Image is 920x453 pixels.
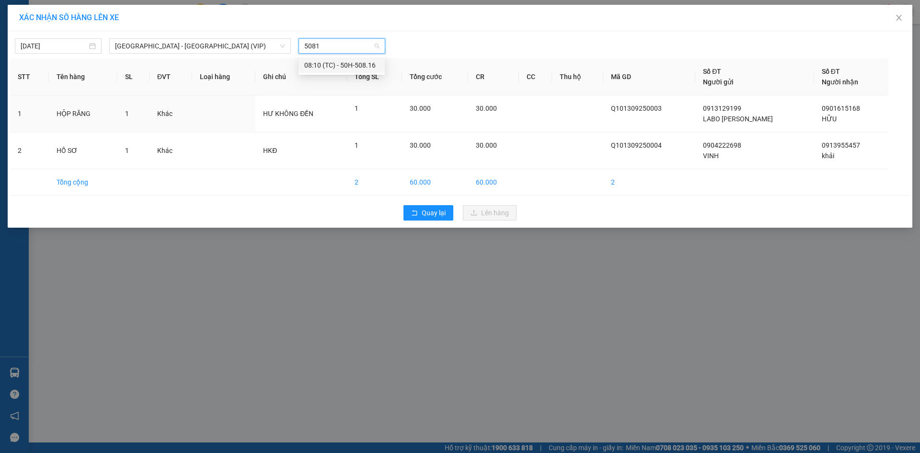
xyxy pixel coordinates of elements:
[611,141,662,149] span: Q101309250004
[263,147,277,154] span: HKĐ
[115,39,285,53] span: Sài Gòn - Tây Ninh (VIP)
[603,169,695,196] td: 2
[402,58,468,95] th: Tổng cước
[822,152,834,160] span: khải
[703,141,741,149] span: 0904222698
[49,95,118,132] td: HỘP RĂNG
[304,60,379,70] div: 08:10 (TC) - 50H-508.16
[355,141,358,149] span: 1
[603,58,695,95] th: Mã GD
[149,95,192,132] td: Khác
[402,169,468,196] td: 60.000
[192,58,255,95] th: Loại hàng
[255,58,347,95] th: Ghi chú
[49,132,118,169] td: HỒ SƠ
[117,58,149,95] th: SL
[21,41,87,51] input: 13/09/2025
[822,105,860,112] span: 0901615168
[822,115,837,123] span: HỮU
[149,132,192,169] td: Khác
[611,105,662,112] span: Q101309250003
[552,58,603,95] th: Thu hộ
[476,105,497,112] span: 30.000
[476,141,497,149] span: 30.000
[463,205,517,221] button: uploadLên hàng
[410,141,431,149] span: 30.000
[410,105,431,112] span: 30.000
[703,115,773,123] span: LABO [PERSON_NAME]
[468,169,519,196] td: 60.000
[280,43,286,49] span: down
[885,5,912,32] button: Close
[822,141,860,149] span: 0913955457
[519,58,552,95] th: CC
[10,95,49,132] td: 1
[263,110,313,117] span: HƯ KHÔNG ĐỀN
[468,58,519,95] th: CR
[125,110,129,117] span: 1
[347,58,402,95] th: Tổng SL
[10,58,49,95] th: STT
[703,152,719,160] span: VINH
[347,169,402,196] td: 2
[822,68,840,75] span: Số ĐT
[703,78,734,86] span: Người gửi
[149,58,192,95] th: ĐVT
[703,68,721,75] span: Số ĐT
[411,209,418,217] span: rollback
[10,132,49,169] td: 2
[422,208,446,218] span: Quay lại
[895,14,903,22] span: close
[355,105,358,112] span: 1
[49,169,118,196] td: Tổng cộng
[19,13,119,22] span: XÁC NHẬN SỐ HÀNG LÊN XE
[125,147,129,154] span: 1
[822,78,858,86] span: Người nhận
[403,205,453,221] button: rollbackQuay lại
[49,58,118,95] th: Tên hàng
[703,105,741,112] span: 0913129199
